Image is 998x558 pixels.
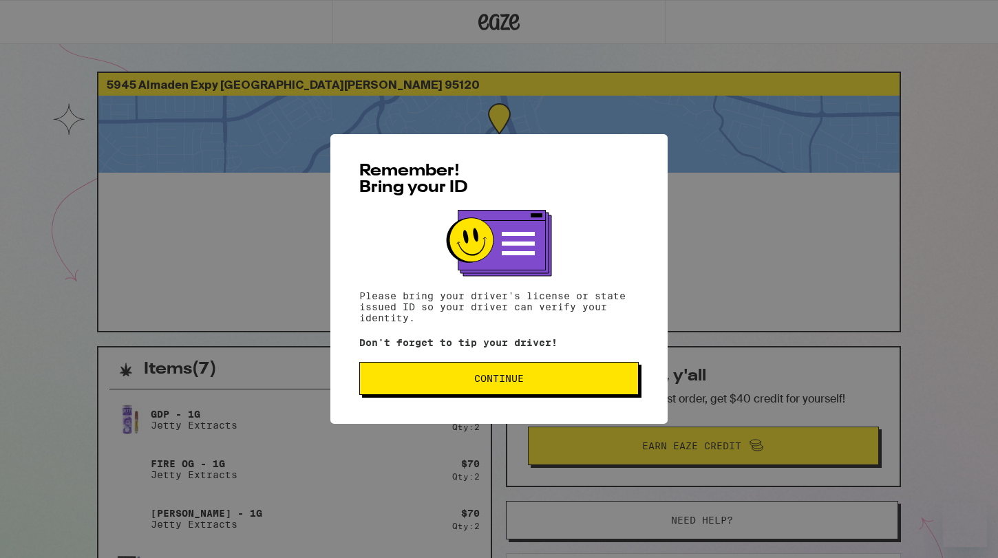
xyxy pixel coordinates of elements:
span: Continue [474,374,524,383]
p: Don't forget to tip your driver! [359,337,639,348]
button: Continue [359,362,639,395]
p: Please bring your driver's license or state issued ID so your driver can verify your identity. [359,290,639,323]
iframe: Button to launch messaging window [943,503,987,547]
span: Remember! Bring your ID [359,163,468,196]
